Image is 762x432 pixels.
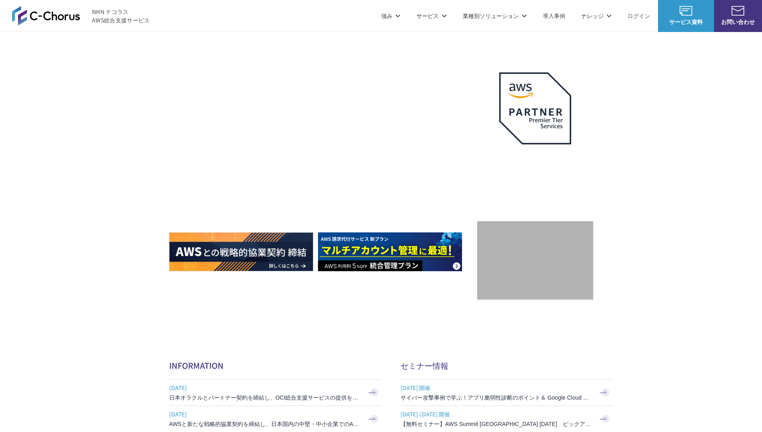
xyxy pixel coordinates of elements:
a: [DATE] AWSと新たな戦略的協業契約を締結し、日本国内の中堅・中小企業でのAWS活用を加速 [169,406,381,432]
a: [DATE] 開催 サイバー攻撃事例で学ぶ！アプリ脆弱性診断のポイント＆ Google Cloud セキュリティ対策 [400,380,612,406]
span: [DATE] [169,382,361,394]
p: 業種別ソリューション [463,12,527,20]
p: 最上位プレミアティア サービスパートナー [490,154,581,185]
h1: AWS ジャーニーの 成功を実現 [169,132,477,208]
span: お問い合わせ [714,18,762,26]
p: サービス [416,12,447,20]
img: AWSプレミアティアサービスパートナー [499,72,571,144]
span: [DATE] 開催 [400,382,592,394]
span: [DATE]-[DATE] 開催 [400,408,592,420]
img: AWS請求代行サービス 統合管理プラン [318,232,462,271]
img: AWS総合支援サービス C-Chorus サービス資料 [680,6,692,16]
img: AWS総合支援サービス C-Chorus [12,6,80,25]
p: ナレッジ [581,12,612,20]
h3: サイバー攻撃事例で学ぶ！アプリ脆弱性診断のポイント＆ Google Cloud セキュリティ対策 [400,394,592,402]
a: ログイン [628,12,650,20]
p: 強み [381,12,400,20]
img: 契約件数 [493,233,577,292]
p: AWSの導入からコスト削減、 構成・運用の最適化からデータ活用まで 規模や業種業態を問わない マネージドサービスで [169,88,477,124]
span: [DATE] [169,408,361,420]
h2: セミナー情報 [400,360,612,371]
em: AWS [526,154,544,166]
img: AWSとの戦略的協業契約 締結 [169,232,313,271]
a: [DATE] 日本オラクルとパートナー契約を締結し、OCI総合支援サービスの提供を開始 [169,380,381,406]
a: [DATE]-[DATE] 開催 【無料セミナー】AWS Summit [GEOGRAPHIC_DATA] [DATE] ピックアップセッション [400,406,612,432]
h3: AWSと新たな戦略的協業契約を締結し、日本国内の中堅・中小企業でのAWS活用を加速 [169,420,361,428]
h2: INFORMATION [169,360,381,371]
span: NHN テコラス AWS総合支援サービス [92,8,150,24]
a: AWS総合支援サービス C-Chorus NHN テコラスAWS総合支援サービス [12,6,150,25]
img: お問い合わせ [732,6,744,16]
h3: 日本オラクルとパートナー契約を締結し、OCI総合支援サービスの提供を開始 [169,394,361,402]
span: サービス資料 [658,18,714,26]
h3: 【無料セミナー】AWS Summit [GEOGRAPHIC_DATA] [DATE] ピックアップセッション [400,420,592,428]
a: 導入事例 [543,12,565,20]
